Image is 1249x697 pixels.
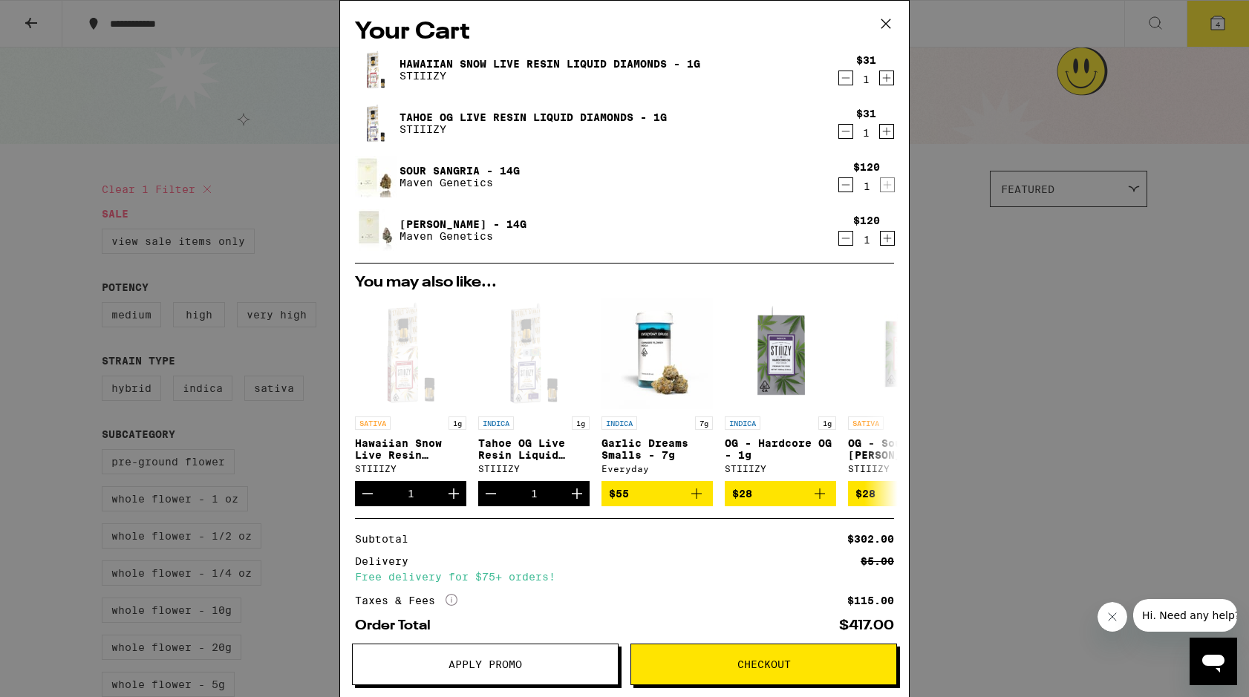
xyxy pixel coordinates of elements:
div: 1 [853,234,880,246]
div: 1 [853,180,880,192]
p: INDICA [478,416,514,430]
button: Increment [880,231,895,246]
p: OG - Hardcore OG - 1g [725,437,836,461]
span: Hi. Need any help? [9,10,107,22]
div: Free delivery for $75+ orders! [355,572,894,582]
button: Add to bag [601,481,713,506]
img: STIIIZY - OG - Hardcore OG - 1g [725,298,836,409]
button: Increment [879,71,894,85]
button: Increment [880,177,895,192]
div: $31 [856,108,876,120]
h2: You may also like... [355,275,894,290]
div: $120 [853,161,880,173]
div: Taxes & Fees [355,594,457,607]
iframe: Button to launch messaging window [1190,638,1237,685]
img: Tahoe OG Live Resin Liquid Diamonds - 1g [355,102,397,144]
p: SATIVA [848,416,884,430]
div: STIIIZY [725,464,836,474]
p: 1g [449,416,466,430]
span: Checkout [737,659,791,670]
div: STIIIZY [848,464,959,474]
img: Everyday - Garlic Dreams Smalls - 7g [601,298,713,409]
img: Hawaiian Snow Live Resin Liquid Diamonds - 1g [355,49,397,91]
p: 7g [695,416,713,430]
h2: Your Cart [355,16,894,49]
div: Delivery [355,556,419,566]
img: Sour Sangria - 14g [355,156,397,197]
img: Zuzu Berry - 14g [355,209,397,251]
div: $5.00 [861,556,894,566]
button: Decrement [355,481,380,506]
button: Increment [441,481,466,506]
iframe: Message from company [1133,599,1237,632]
div: STIIIZY [478,464,590,474]
p: OG - Sour [PERSON_NAME] - 1g [848,437,959,461]
a: Tahoe OG Live Resin Liquid Diamonds - 1g [400,111,667,123]
div: 1 [856,73,876,85]
button: Apply Promo [352,644,619,685]
div: 1 [856,127,876,139]
p: INDICA [725,416,760,430]
p: Maven Genetics [400,230,526,242]
button: Decrement [838,71,853,85]
a: Open page for Garlic Dreams Smalls - 7g from Everyday [601,298,713,481]
div: 1 [531,488,538,500]
p: Garlic Dreams Smalls - 7g [601,437,713,461]
p: STIIIZY [400,123,667,135]
div: $31 [856,54,876,66]
p: STIIIZY [400,70,700,82]
button: Add to bag [725,481,836,506]
div: $417.00 [839,619,894,632]
div: Subtotal [355,534,419,544]
iframe: Close message [1098,602,1127,632]
div: $302.00 [847,534,894,544]
button: Increment [564,481,590,506]
span: $55 [609,488,629,500]
p: Tahoe OG Live Resin Liquid Diamonds - 1g [478,437,590,461]
a: [PERSON_NAME] - 14g [400,218,526,230]
button: Decrement [838,124,853,139]
a: Sour Sangria - 14g [400,165,520,177]
button: Decrement [838,177,853,192]
p: 1g [572,416,590,430]
button: Increment [879,124,894,139]
p: 1g [818,416,836,430]
a: Open page for Tahoe OG Live Resin Liquid Diamonds - 1g from STIIIZY [478,298,590,481]
button: Decrement [478,481,503,506]
span: $28 [855,488,875,500]
button: Add to bag [848,481,959,506]
a: Hawaiian Snow Live Resin Liquid Diamonds - 1g [400,58,700,70]
button: Decrement [838,231,853,246]
button: Checkout [630,644,897,685]
span: Apply Promo [449,659,522,670]
p: SATIVA [355,416,391,430]
p: INDICA [601,416,637,430]
div: STIIIZY [355,464,466,474]
a: Open page for OG - Sour Tangie - 1g from STIIIZY [848,298,959,481]
div: Order Total [355,619,441,632]
div: 1 [408,488,414,500]
a: Open page for Hawaiian Snow Live Resin Liquid Diamonds - 1g from STIIIZY [355,298,466,481]
div: Everyday [601,464,713,474]
div: $115.00 [847,595,894,606]
span: $28 [732,488,752,500]
p: Hawaiian Snow Live Resin Liquid Diamonds - 1g [355,437,466,461]
a: Open page for OG - Hardcore OG - 1g from STIIIZY [725,298,836,481]
div: $120 [853,215,880,226]
p: Maven Genetics [400,177,520,189]
img: STIIIZY - OG - Sour Tangie - 1g [848,298,959,409]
